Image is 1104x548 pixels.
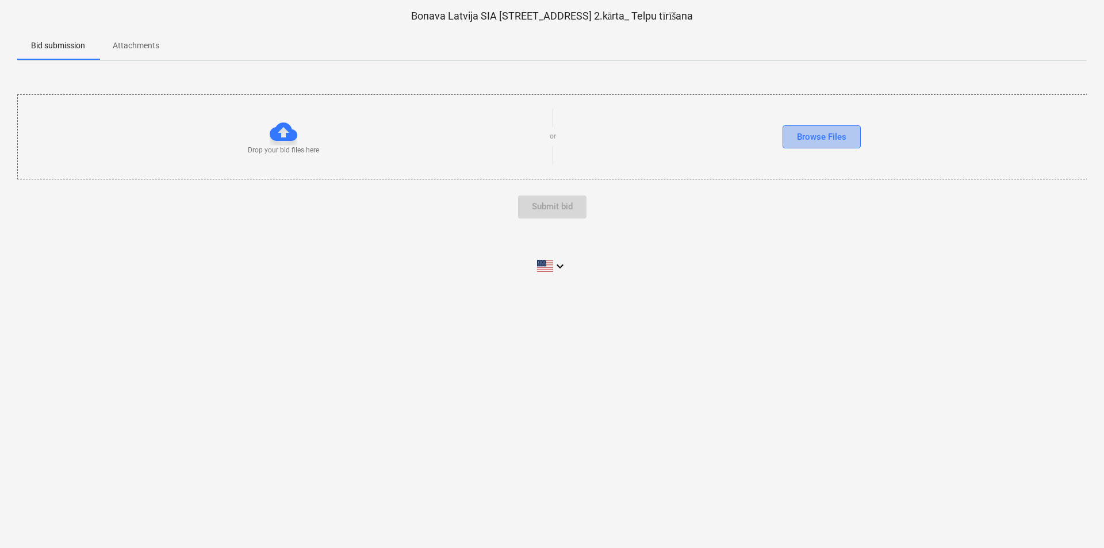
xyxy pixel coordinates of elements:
p: Attachments [113,40,159,52]
p: Drop your bid files here [248,145,319,155]
div: Browse Files [797,129,846,144]
i: keyboard_arrow_down [553,259,567,273]
p: Bid submission [31,40,85,52]
button: Browse Files [783,125,861,148]
p: or [550,132,556,141]
div: Drop your bid files hereorBrowse Files [17,94,1088,179]
p: Bonava Latvija SIA [STREET_ADDRESS] 2.kārta_ Telpu tīrīšana [17,9,1087,23]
